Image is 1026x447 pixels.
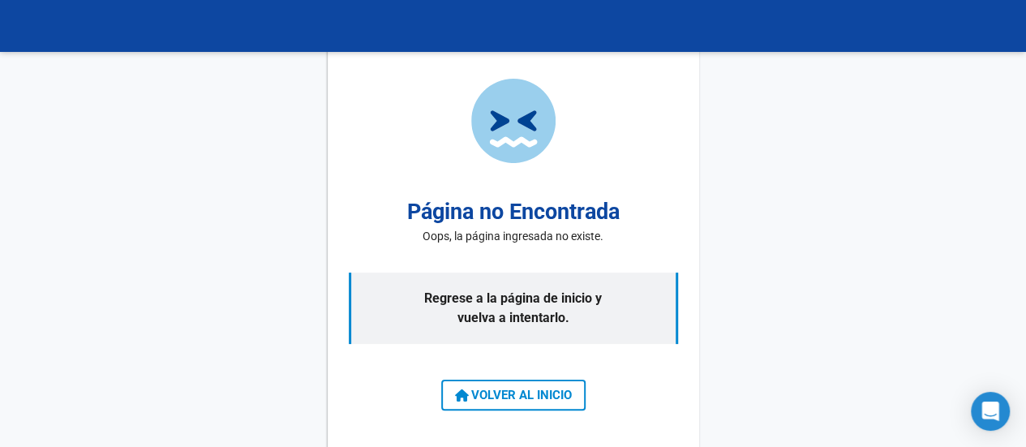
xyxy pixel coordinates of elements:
[441,380,586,410] button: VOLVER AL INICIO
[455,388,572,402] span: VOLVER AL INICIO
[971,392,1010,431] div: Open Intercom Messenger
[407,196,620,229] h2: Página no Encontrada
[471,79,556,163] img: page-not-found
[423,228,603,245] p: Oops, la página ingresada no existe.
[349,273,678,344] p: Regrese a la página de inicio y vuelva a intentarlo.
